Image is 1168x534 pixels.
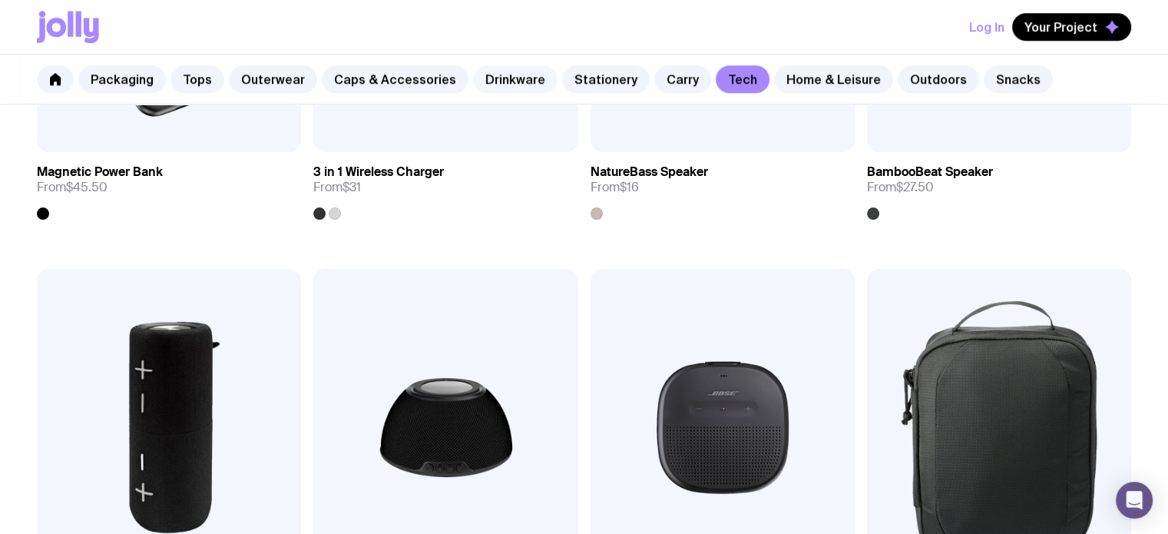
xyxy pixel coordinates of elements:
[78,65,166,93] a: Packaging
[591,152,855,220] a: NatureBass SpeakerFrom$16
[229,65,317,93] a: Outerwear
[654,65,711,93] a: Carry
[1012,13,1131,41] button: Your Project
[867,164,993,180] h3: BambooBeat Speaker
[896,179,934,195] span: $27.50
[313,180,361,195] span: From
[37,164,163,180] h3: Magnetic Power Bank
[1024,19,1097,35] span: Your Project
[774,65,893,93] a: Home & Leisure
[473,65,558,93] a: Drinkware
[170,65,224,93] a: Tops
[66,179,108,195] span: $45.50
[867,152,1131,220] a: BambooBeat SpeakerFrom$27.50
[984,65,1053,93] a: Snacks
[591,164,708,180] h3: NatureBass Speaker
[313,152,577,220] a: 3 in 1 Wireless ChargerFrom$31
[37,180,108,195] span: From
[898,65,979,93] a: Outdoors
[37,152,301,220] a: Magnetic Power BankFrom$45.50
[716,65,769,93] a: Tech
[1116,482,1153,519] div: Open Intercom Messenger
[562,65,650,93] a: Stationery
[591,180,639,195] span: From
[969,13,1004,41] button: Log In
[322,65,468,93] a: Caps & Accessories
[867,180,934,195] span: From
[342,179,361,195] span: $31
[313,164,444,180] h3: 3 in 1 Wireless Charger
[620,179,639,195] span: $16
